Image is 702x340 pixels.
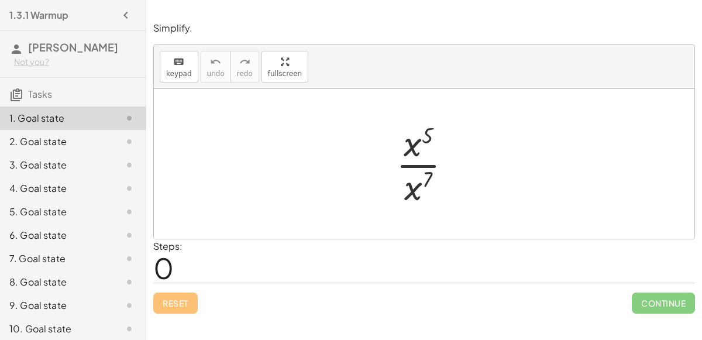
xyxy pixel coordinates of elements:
[268,70,302,78] span: fullscreen
[210,55,221,69] i: undo
[237,70,253,78] span: redo
[9,205,104,219] div: 5. Goal state
[9,275,104,289] div: 8. Goal state
[122,181,136,195] i: Task not started.
[153,240,183,252] label: Steps:
[153,250,174,286] span: 0
[9,111,104,125] div: 1. Goal state
[122,275,136,289] i: Task not started.
[160,51,198,83] button: keyboardkeypad
[122,111,136,125] i: Task not started.
[230,51,259,83] button: redoredo
[207,70,225,78] span: undo
[14,56,136,68] div: Not you?
[122,135,136,149] i: Task not started.
[166,70,192,78] span: keypad
[9,181,104,195] div: 4. Goal state
[122,228,136,242] i: Task not started.
[122,252,136,266] i: Task not started.
[9,158,104,172] div: 3. Goal state
[201,51,231,83] button: undoundo
[261,51,308,83] button: fullscreen
[28,88,52,100] span: Tasks
[239,55,250,69] i: redo
[9,8,68,22] h4: 1.3.1 Warmup
[28,40,118,54] span: [PERSON_NAME]
[9,252,104,266] div: 7. Goal state
[9,135,104,149] div: 2. Goal state
[153,22,695,35] p: Simplify.
[9,322,104,336] div: 10. Goal state
[122,322,136,336] i: Task not started.
[9,298,104,312] div: 9. Goal state
[122,205,136,219] i: Task not started.
[122,298,136,312] i: Task not started.
[173,55,184,69] i: keyboard
[122,158,136,172] i: Task not started.
[9,228,104,242] div: 6. Goal state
